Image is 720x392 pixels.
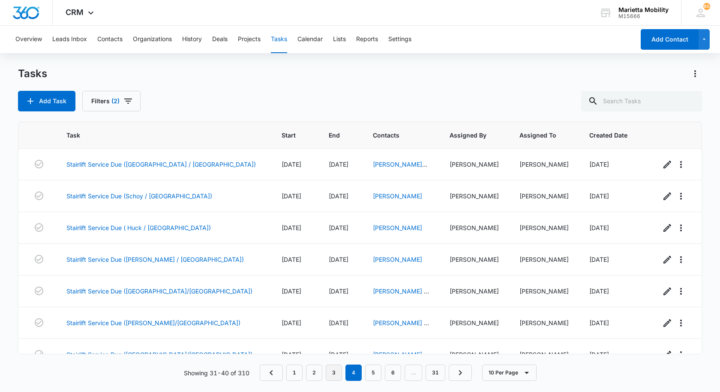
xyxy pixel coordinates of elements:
[482,365,537,381] button: 10 Per Page
[329,161,348,168] span: [DATE]
[329,131,340,140] span: End
[450,255,499,264] div: [PERSON_NAME]
[388,26,411,53] button: Settings
[329,319,348,326] span: [DATE]
[66,131,249,140] span: Task
[519,350,569,359] div: [PERSON_NAME]
[589,192,609,200] span: [DATE]
[618,6,669,13] div: account name
[282,192,301,200] span: [DATE]
[581,91,702,111] input: Search Tasks
[589,256,609,263] span: [DATE]
[326,365,342,381] a: Page 3
[66,8,84,17] span: CRM
[18,67,47,80] h1: Tasks
[329,287,348,295] span: [DATE]
[282,351,301,358] span: [DATE]
[82,91,141,111] button: Filters(2)
[365,365,381,381] a: Page 5
[212,26,228,53] button: Deals
[97,26,123,53] button: Contacts
[66,350,252,359] a: Stairlift Service Due ([GEOGRAPHIC_DATA]/[GEOGRAPHIC_DATA])
[450,287,499,296] div: [PERSON_NAME]
[282,224,301,231] span: [DATE]
[282,131,296,140] span: Start
[297,26,323,53] button: Calendar
[329,351,348,358] span: [DATE]
[449,365,472,381] a: Next Page
[385,365,401,381] a: Page 6
[519,223,569,232] div: [PERSON_NAME]
[329,224,348,231] span: [DATE]
[329,192,348,200] span: [DATE]
[373,224,422,231] a: [PERSON_NAME]
[282,319,301,326] span: [DATE]
[519,160,569,169] div: [PERSON_NAME]
[373,287,429,304] a: [PERSON_NAME] & [PERSON_NAME]
[450,350,499,359] div: [PERSON_NAME]
[450,318,499,327] div: [PERSON_NAME]
[66,160,256,169] a: Stairlift Service Due ([GEOGRAPHIC_DATA] / [GEOGRAPHIC_DATA])
[66,287,252,296] a: Stairlift Service Due ([GEOGRAPHIC_DATA]/[GEOGRAPHIC_DATA])
[133,26,172,53] button: Organizations
[373,192,422,200] a: [PERSON_NAME]
[589,161,609,168] span: [DATE]
[373,351,422,358] a: [PERSON_NAME]
[589,319,609,326] span: [DATE]
[519,287,569,296] div: [PERSON_NAME]
[282,287,301,295] span: [DATE]
[18,91,75,111] button: Add Task
[618,13,669,19] div: account id
[373,319,429,335] a: [PERSON_NAME] & [PERSON_NAME]
[450,192,499,200] div: [PERSON_NAME]
[519,255,569,264] div: [PERSON_NAME]
[589,351,609,358] span: [DATE]
[182,26,202,53] button: History
[519,131,556,140] span: Assigned To
[373,131,417,140] span: Contacts
[356,26,378,53] button: Reports
[345,365,362,381] em: 4
[688,67,702,81] button: Actions
[66,192,212,200] a: Stairlift Service Due (Schoy / [GEOGRAPHIC_DATA])
[286,365,303,381] a: Page 1
[703,3,710,10] div: notifications count
[52,26,87,53] button: Leads Inbox
[450,160,499,169] div: [PERSON_NAME]
[260,365,472,381] nav: Pagination
[450,131,486,140] span: Assigned By
[271,26,287,53] button: Tasks
[589,287,609,295] span: [DATE]
[589,224,609,231] span: [DATE]
[329,256,348,263] span: [DATE]
[260,365,283,381] a: Previous Page
[184,368,249,377] p: Showing 31-40 of 310
[519,192,569,200] div: [PERSON_NAME]
[66,318,240,327] a: Stairlift Service Due ([PERSON_NAME]/[GEOGRAPHIC_DATA])
[111,98,120,104] span: (2)
[282,161,301,168] span: [DATE]
[519,318,569,327] div: [PERSON_NAME]
[333,26,346,53] button: Lists
[15,26,42,53] button: Overview
[641,29,699,50] button: Add Contact
[703,3,710,10] span: 65
[66,223,211,232] a: Stairlift Service Due ( Huck / [GEOGRAPHIC_DATA])
[238,26,261,53] button: Projects
[589,131,627,140] span: Created Date
[426,365,445,381] a: Page 31
[282,256,301,263] span: [DATE]
[66,255,244,264] a: Stairlift Service Due ([PERSON_NAME] / [GEOGRAPHIC_DATA])
[450,223,499,232] div: [PERSON_NAME]
[373,161,427,177] a: [PERSON_NAME] [PERSON_NAME]
[373,256,422,263] a: [PERSON_NAME]
[306,365,322,381] a: Page 2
